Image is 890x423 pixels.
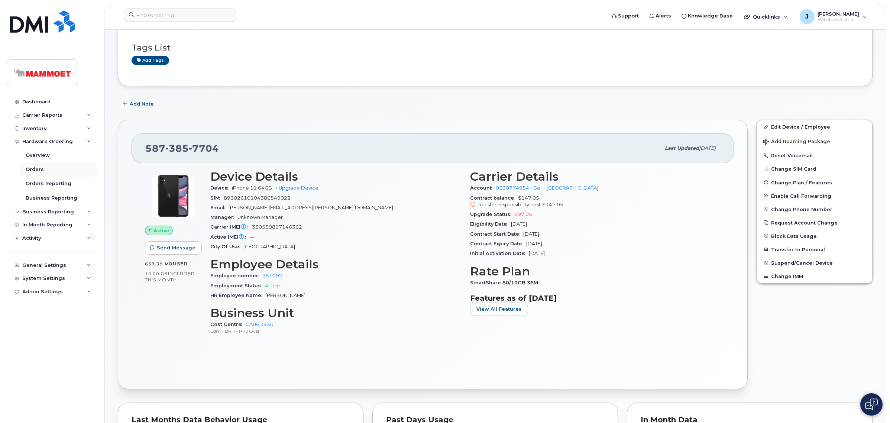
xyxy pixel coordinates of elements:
[229,205,393,210] span: [PERSON_NAME][EMAIL_ADDRESS][PERSON_NAME][DOMAIN_NAME]
[210,322,246,327] span: Cost Centre
[210,234,250,240] span: Active IMEI
[470,241,526,246] span: Contract Expiry Date
[757,176,872,189] button: Change Plan / Features
[526,241,542,246] span: [DATE]
[210,258,461,271] h3: Employee Details
[699,145,716,151] span: [DATE]
[470,195,518,201] span: Contract balance
[246,322,274,327] a: CA06D430
[865,398,878,410] img: Open chat
[542,202,563,207] span: $147.05
[470,221,511,227] span: Eligibility Date
[470,303,528,316] button: View All Features
[757,162,872,175] button: Change SIM Card
[210,328,461,334] p: Edm - BRH - PRJ Over
[656,12,671,20] span: Alerts
[771,193,831,198] span: Enable Call Forwarding
[224,195,291,201] span: 89302610104386549022
[757,269,872,283] button: Change IMEI
[157,244,195,251] span: Send Message
[173,261,188,267] span: used
[210,224,252,230] span: Carrier IMEI
[470,294,721,303] h3: Features as of [DATE]
[757,243,872,256] button: Transfer to Personal
[237,214,283,220] span: Unknown Manager
[496,185,598,191] a: 0530774954 - Bell - [GEOGRAPHIC_DATA]
[275,185,318,191] a: + Upgrade Device
[757,203,872,216] button: Change Phone Number
[210,273,262,278] span: Employee number
[757,149,872,162] button: Reset Voicemail
[232,185,272,191] span: iPhone 11 64GB
[130,100,154,107] span: Add Note
[210,293,265,298] span: HR Employee Name
[511,221,527,227] span: [DATE]
[210,244,243,249] span: City Of Use
[644,9,676,23] a: Alerts
[757,189,872,203] button: Enable Call Forwarding
[757,229,872,243] button: Block Data Usage
[757,120,872,133] a: Edit Device / Employee
[771,180,832,185] span: Change Plan / Features
[763,139,830,146] span: Add Roaming Package
[153,227,169,234] span: Active
[470,265,721,278] h3: Rate Plan
[688,12,733,20] span: Knowledge Base
[478,202,541,207] span: Transfer responsibility cost
[818,17,859,23] span: Wireless Admin
[210,195,224,201] span: SIM
[757,216,872,229] button: Request Account Change
[145,271,195,283] span: included this month
[165,143,189,154] span: 385
[470,231,523,237] span: Contract Start Date
[145,241,202,255] button: Send Message
[151,174,195,218] img: iPhone_11.jpg
[262,273,282,278] a: 951097
[124,9,236,22] input: Find something...
[606,9,644,23] a: Support
[243,244,295,249] span: [GEOGRAPHIC_DATA]
[210,185,232,191] span: Device
[476,306,522,313] span: View All Features
[470,251,529,256] span: Initial Activation Date
[470,280,542,285] span: SmartShare 80/10GB 36M
[529,251,545,256] span: [DATE]
[805,12,809,21] span: J
[794,9,872,24] div: Jithin
[757,133,872,149] button: Add Roaming Package
[210,170,461,183] h3: Device Details
[132,43,859,52] h3: Tags List
[145,143,219,154] span: 587
[470,170,721,183] h3: Carrier Details
[771,260,833,266] span: Suspend/Cancel Device
[210,306,461,320] h3: Business Unit
[676,9,738,23] a: Knowledge Base
[523,231,539,237] span: [DATE]
[189,143,219,154] span: 7704
[118,97,160,111] button: Add Note
[210,283,265,288] span: Employment Status
[753,14,780,20] span: Quicklinks
[739,9,793,24] div: Quicklinks
[818,11,859,17] span: [PERSON_NAME]
[265,293,305,298] span: [PERSON_NAME]
[470,211,514,217] span: Upgrade Status
[210,214,237,220] span: Manager
[470,185,496,191] span: Account
[132,56,169,65] a: Add tags
[665,145,699,151] span: Last updated
[145,261,173,267] span: 637.39 MB
[470,195,721,209] span: $147.05
[757,256,872,269] button: Suspend/Cancel Device
[145,271,168,276] span: 10.00 GB
[618,12,639,20] span: Support
[210,205,229,210] span: Email
[250,234,255,240] span: —
[265,283,280,288] span: Active
[252,224,302,230] span: 350559897146362
[514,211,532,217] span: $97.05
